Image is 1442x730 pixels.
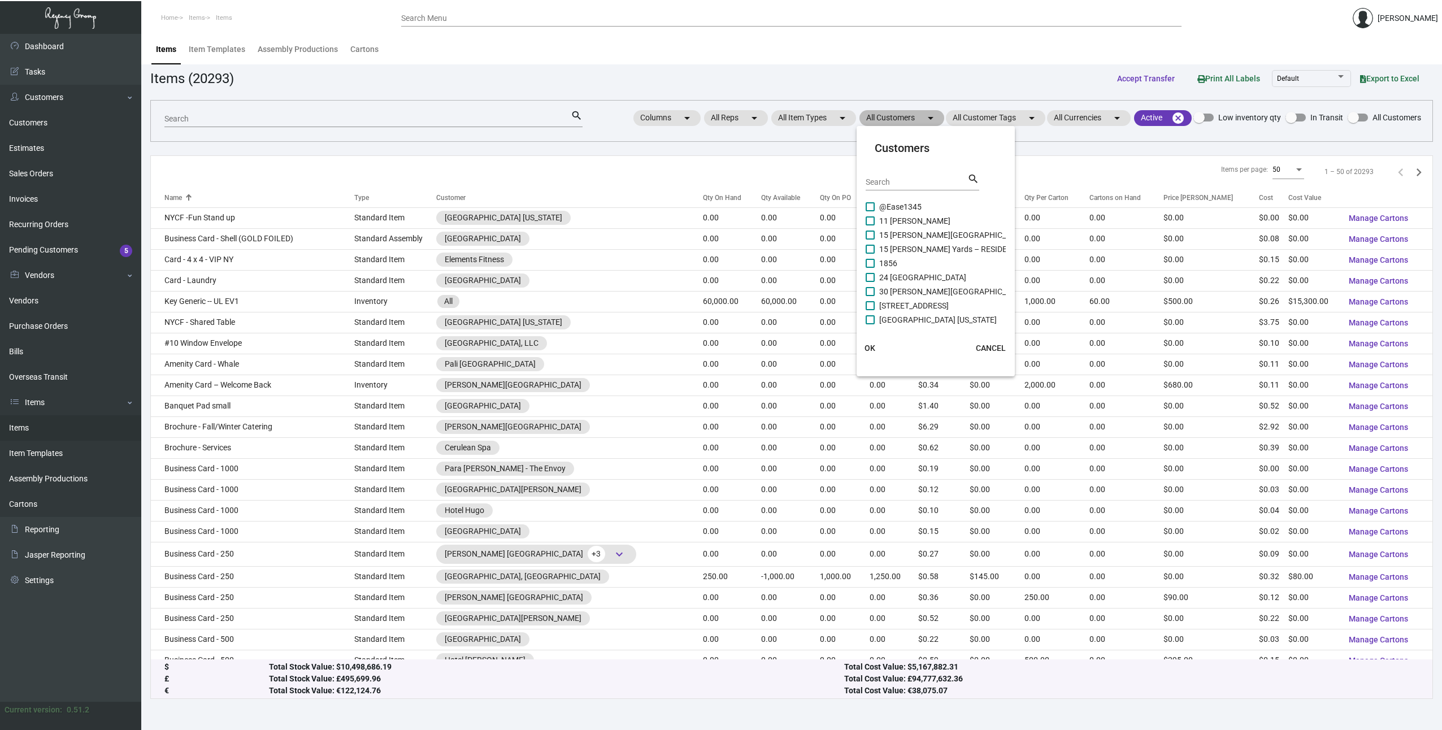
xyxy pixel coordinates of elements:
span: 11 [PERSON_NAME] [879,214,950,228]
span: 30 [PERSON_NAME][GEOGRAPHIC_DATA] - Residences [879,285,1072,298]
span: CANCEL [976,344,1006,353]
div: Current version: [5,704,62,716]
mat-card-title: Customers [875,140,997,157]
span: [GEOGRAPHIC_DATA] [US_STATE] [879,313,997,327]
span: 1856 [879,257,897,270]
span: 24 [GEOGRAPHIC_DATA] [879,271,966,284]
mat-icon: search [967,172,979,186]
button: CANCEL [967,338,1015,358]
span: 15 [PERSON_NAME] Yards – RESIDENCES - Inactive [879,242,1060,256]
span: 15 [PERSON_NAME][GEOGRAPHIC_DATA] – RESIDENCES [879,228,1081,242]
span: [STREET_ADDRESS] [879,299,949,312]
div: 0.51.2 [67,704,89,716]
button: OK [852,338,888,358]
span: OK [865,344,875,353]
span: @Ease1345 [879,200,922,214]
